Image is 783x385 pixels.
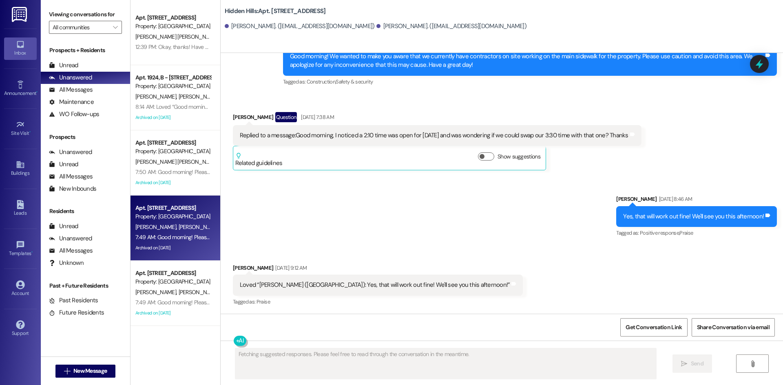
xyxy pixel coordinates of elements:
[697,323,770,332] span: Share Conversation via email
[49,246,93,255] div: All Messages
[135,204,211,212] div: Apt. [STREET_ADDRESS]
[240,131,628,140] div: Replied to a message:Good morning, I noticed a 2:10 time was open for [DATE] and was wondering if...
[640,229,679,236] span: Positive response ,
[4,198,37,220] a: Leads
[135,13,211,22] div: Apt. [STREET_ADDRESS]
[135,277,211,286] div: Property: [GEOGRAPHIC_DATA]
[290,52,764,70] div: Good morning! We wanted to make you aware that we currently have contractors on site working on t...
[135,223,179,231] span: [PERSON_NAME]
[620,318,687,337] button: Get Conversation Link
[233,112,641,125] div: [PERSON_NAME]
[49,296,98,305] div: Past Residents
[64,368,70,374] i: 
[135,212,211,221] div: Property: [GEOGRAPHIC_DATA]
[672,354,712,373] button: Send
[626,323,682,332] span: Get Conversation Link
[73,367,107,375] span: New Message
[135,43,241,51] div: 12:39 PM: Okay, thanks! Have a good day too
[49,86,93,94] div: All Messages
[135,112,212,123] div: Archived on [DATE]
[4,238,37,260] a: Templates •
[657,195,692,203] div: [DATE] 8:46 AM
[49,110,99,119] div: WO Follow-ups
[679,229,693,236] span: Praise
[336,78,373,85] span: Safety & security
[49,98,94,106] div: Maintenance
[178,288,219,296] span: [PERSON_NAME]
[49,61,78,70] div: Unread
[623,212,764,221] div: Yes, that will work out fine! We'll see you this afternoon!
[49,259,84,267] div: Unknown
[275,112,297,122] div: Question
[135,158,221,165] span: [PERSON_NAME] [PERSON_NAME]
[31,249,33,255] span: •
[113,24,117,31] i: 
[41,46,130,55] div: Prospects + Residents
[135,269,211,277] div: Apt. [STREET_ADDRESS]
[29,129,31,135] span: •
[681,361,687,367] i: 
[135,243,212,253] div: Archived on [DATE]
[49,308,104,317] div: Future Residents
[4,37,37,59] a: Inbox
[135,308,212,318] div: Archived on [DATE]
[12,7,29,22] img: ResiDesk Logo
[36,89,38,95] span: •
[225,7,326,15] b: Hidden Hills: Apt. [STREET_ADDRESS]
[135,139,211,147] div: Apt. [STREET_ADDRESS]
[135,22,211,31] div: Property: [GEOGRAPHIC_DATA]
[135,33,218,40] span: [PERSON_NAME] [PERSON_NAME]
[616,227,777,239] div: Tagged as:
[135,147,211,156] div: Property: [GEOGRAPHIC_DATA]
[49,160,78,169] div: Unread
[49,222,78,231] div: Unread
[135,288,179,296] span: [PERSON_NAME]
[49,8,122,21] label: Viewing conversations for
[235,348,656,379] textarea: Fetching suggested responses. Please feel free to read through the conversation in the meantime.
[41,282,130,290] div: Past + Future Residents
[49,172,93,181] div: All Messages
[41,207,130,216] div: Residents
[307,78,336,85] span: Construction ,
[135,93,179,100] span: [PERSON_NAME]
[616,195,777,206] div: [PERSON_NAME]
[691,359,703,368] span: Send
[235,152,283,167] div: Related guidelines
[49,234,92,243] div: Unanswered
[53,21,109,34] input: All communities
[135,178,212,188] div: Archived on [DATE]
[4,118,37,140] a: Site Visit •
[49,148,92,156] div: Unanswered
[376,22,526,31] div: [PERSON_NAME]. ([EMAIL_ADDRESS][DOMAIN_NAME])
[4,158,37,180] a: Buildings
[233,264,523,275] div: [PERSON_NAME]
[233,296,523,308] div: Tagged as:
[55,365,116,378] button: New Message
[692,318,775,337] button: Share Conversation via email
[49,185,96,193] div: New Inbounds
[49,73,92,82] div: Unanswered
[4,278,37,300] a: Account
[283,76,777,88] div: Tagged as:
[178,223,219,231] span: [PERSON_NAME]
[41,133,130,141] div: Prospects
[257,298,270,305] span: Praise
[178,93,219,100] span: [PERSON_NAME]
[4,318,37,340] a: Support
[225,22,375,31] div: [PERSON_NAME]. ([EMAIL_ADDRESS][DOMAIN_NAME])
[240,281,510,289] div: Loved “[PERSON_NAME] ([GEOGRAPHIC_DATA]): Yes, that will work out fine! We'll see you this aftern...
[498,152,540,161] label: Show suggestions
[273,264,307,272] div: [DATE] 9:12 AM
[750,361,756,367] i: 
[299,113,334,121] div: [DATE] 7:38 AM
[135,82,211,90] div: Property: [GEOGRAPHIC_DATA]
[135,73,211,82] div: Apt. 1924, B - [STREET_ADDRESS]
